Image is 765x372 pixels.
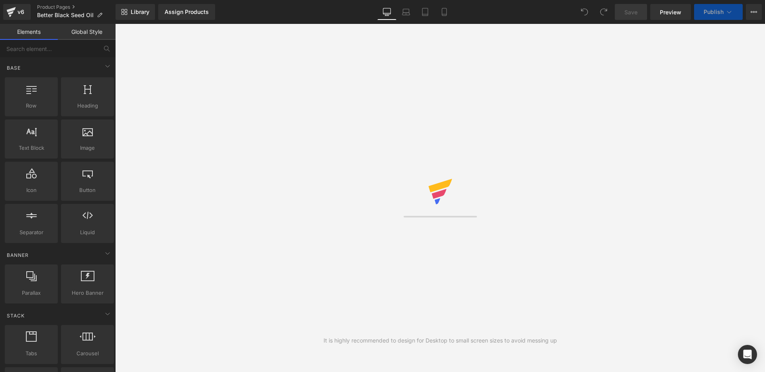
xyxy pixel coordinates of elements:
span: Save [624,8,637,16]
span: Preview [660,8,681,16]
span: Liquid [63,228,112,237]
button: Publish [694,4,743,20]
div: It is highly recommended to design for Desktop to small screen sizes to avoid messing up [324,336,557,345]
span: Button [63,186,112,194]
a: Preview [650,4,691,20]
span: Image [63,144,112,152]
a: Product Pages [37,4,116,10]
button: Undo [577,4,592,20]
span: Banner [6,251,29,259]
span: Carousel [63,349,112,358]
span: Text Block [7,144,55,152]
span: Separator [7,228,55,237]
button: Redo [596,4,612,20]
span: Publish [704,9,724,15]
span: Icon [7,186,55,194]
span: Parallax [7,289,55,297]
span: Hero Banner [63,289,112,297]
button: More [746,4,762,20]
a: Laptop [396,4,416,20]
div: v6 [16,7,26,17]
div: Assign Products [165,9,209,15]
span: Heading [63,102,112,110]
span: Library [131,8,149,16]
div: Open Intercom Messenger [738,345,757,364]
span: Better Black Seed Oil [37,12,94,18]
a: Desktop [377,4,396,20]
a: Global Style [58,24,116,40]
span: Base [6,64,22,72]
span: Row [7,102,55,110]
a: v6 [3,4,31,20]
a: Mobile [435,4,454,20]
span: Tabs [7,349,55,358]
span: Stack [6,312,25,319]
a: Tablet [416,4,435,20]
a: New Library [116,4,155,20]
